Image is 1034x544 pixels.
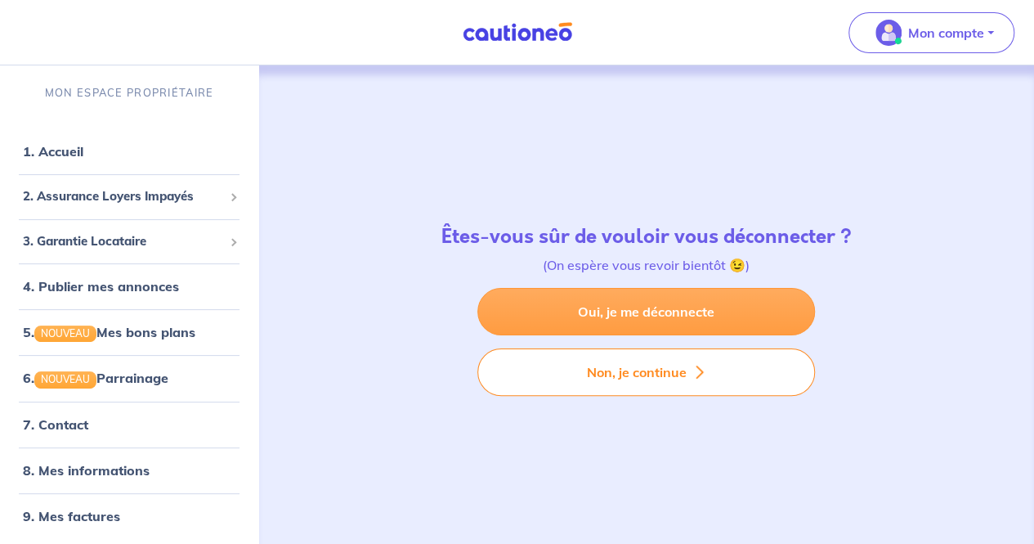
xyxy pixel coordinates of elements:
[908,23,984,43] p: Mon compte
[23,232,223,251] span: 3. Garantie Locataire
[441,255,852,275] p: (On espère vous revoir bientôt 😉)
[477,348,815,396] button: Non, je continue
[23,508,120,524] a: 9. Mes factures
[23,462,150,479] a: 8. Mes informations
[7,226,252,258] div: 3. Garantie Locataire
[848,12,1014,53] button: illu_account_valid_menu.svgMon compte
[23,370,168,386] a: 6.NOUVEAUParrainage
[441,225,852,249] h4: Êtes-vous sûr de vouloir vous déconnecter ?
[477,288,815,335] a: Oui, je me déconnecte
[7,181,252,213] div: 2. Assurance Loyers Impayés
[7,135,252,168] div: 1. Accueil
[7,362,252,394] div: 6.NOUVEAUParrainage
[7,408,252,441] div: 7. Contact
[45,85,213,101] p: MON ESPACE PROPRIÉTAIRE
[23,278,179,294] a: 4. Publier mes annonces
[23,324,195,340] a: 5.NOUVEAUMes bons plans
[7,270,252,303] div: 4. Publier mes annonces
[23,416,88,433] a: 7. Contact
[7,454,252,487] div: 8. Mes informations
[875,20,902,46] img: illu_account_valid_menu.svg
[456,22,579,43] img: Cautioneo
[23,143,83,160] a: 1. Accueil
[23,187,223,206] span: 2. Assurance Loyers Impayés
[7,500,252,533] div: 9. Mes factures
[7,316,252,348] div: 5.NOUVEAUMes bons plans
